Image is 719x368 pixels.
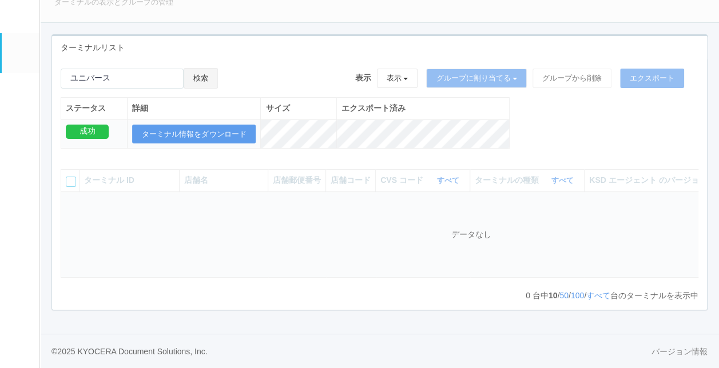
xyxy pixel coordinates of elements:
span: 店舗名 [184,175,208,185]
span: 10 [549,291,558,300]
a: すべて [437,176,462,185]
a: 50 [559,291,569,300]
a: 100 [571,291,584,300]
div: ステータス [66,102,122,114]
a: バージョン情報 [652,346,708,358]
span: © 2025 KYOCERA Document Solutions, Inc. [51,347,208,356]
a: ターミナル [2,33,39,73]
a: コンテンツプリント [2,214,39,249]
span: 店舗郵便番号 [273,175,321,185]
a: すべて [586,291,610,300]
a: すべて [551,176,577,185]
div: ターミナル ID [84,174,174,186]
button: 検索 [184,68,218,89]
div: エクスポート済み [341,102,505,114]
button: すべて [549,175,579,186]
a: クライアントリンク [2,143,39,178]
span: 店舗コード [331,175,371,185]
button: グループに割り当てる [426,69,527,88]
button: すべて [434,175,465,186]
div: 成功 [66,125,109,139]
a: ドキュメントを管理 [2,249,39,283]
p: 台中 / / / 台のターミナルを表示中 [526,290,698,302]
a: アラート設定 [2,178,39,213]
span: ターミナルの種類 [475,174,542,186]
span: KSD エージェント のバージョン [589,175,706,185]
a: パッケージ [2,73,39,108]
button: グループから削除 [533,69,611,88]
button: 表示 [377,69,418,88]
div: ターミナルリスト [52,36,707,59]
button: ターミナル情報をダウンロード [132,125,256,144]
span: 0 [526,291,533,300]
div: 詳細 [132,102,256,114]
span: CVS コード [380,174,426,186]
div: サイズ [265,102,332,114]
span: 表示 [355,72,371,84]
a: メンテナンス通知 [2,109,39,143]
button: エクスポート [620,69,684,88]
